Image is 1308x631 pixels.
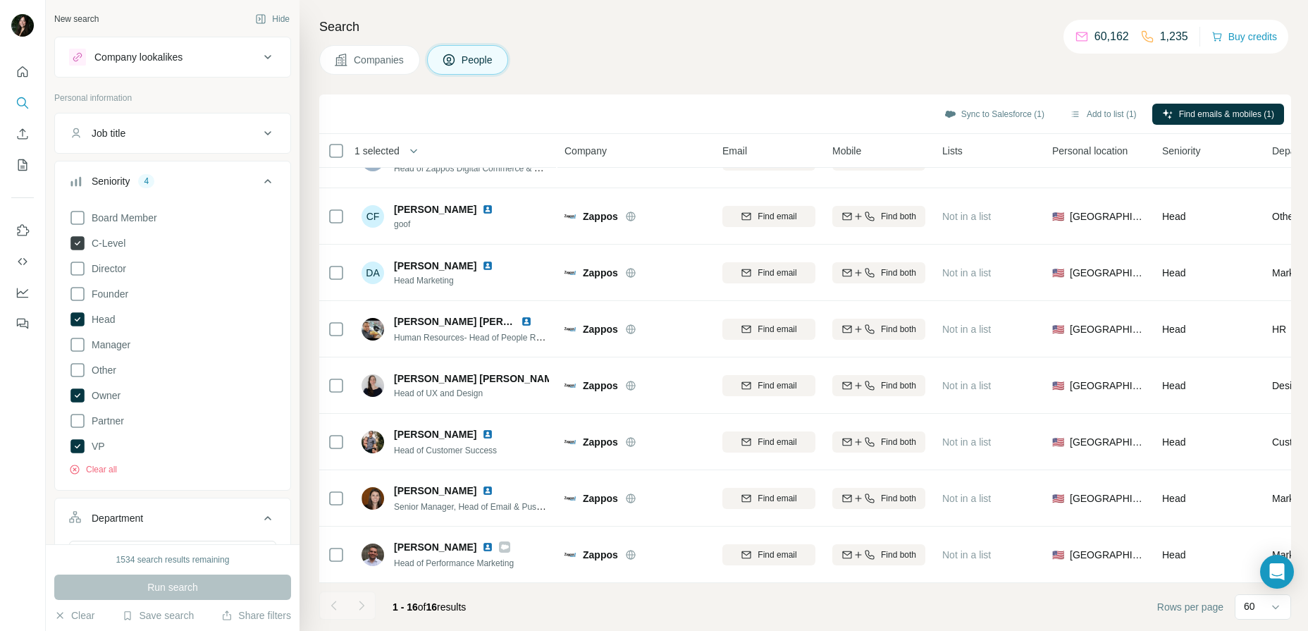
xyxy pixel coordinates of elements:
[86,211,157,225] span: Board Member
[832,544,925,565] button: Find both
[1070,379,1145,393] span: [GEOGRAPHIC_DATA]
[1272,322,1286,336] span: HR
[1211,27,1277,47] button: Buy credits
[758,267,796,279] span: Find email
[11,280,34,305] button: Dashboard
[11,59,34,85] button: Quick start
[354,53,405,67] span: Companies
[564,436,576,448] img: Logo of Zappos
[881,549,916,561] span: Find both
[722,262,815,283] button: Find email
[722,544,815,565] button: Find email
[583,266,618,280] span: Zappos
[583,548,618,562] span: Zappos
[934,104,1054,125] button: Sync to Salesforce (1)
[942,549,991,560] span: Not in a list
[722,144,747,158] span: Email
[1070,491,1145,506] span: [GEOGRAPHIC_DATA]
[942,211,991,222] span: Not in a list
[583,435,618,449] span: Zappos
[86,262,126,276] span: Director
[482,204,493,215] img: LinkedIn logo
[1162,144,1200,158] span: Seniority
[583,491,618,506] span: Zappos
[394,427,476,441] span: [PERSON_NAME]
[86,363,116,377] span: Other
[55,501,290,541] button: Department
[11,218,34,243] button: Use Surfe on LinkedIn
[362,205,384,228] div: CF
[1162,267,1185,278] span: Head
[583,379,618,393] span: Zappos
[722,431,815,453] button: Find email
[482,260,493,271] img: LinkedIn logo
[564,493,576,504] img: Logo of Zappos
[1162,380,1185,391] span: Head
[564,211,576,222] img: Logo of Zappos
[394,218,510,231] span: goof
[86,338,130,352] span: Manager
[55,40,290,74] button: Company lookalikes
[362,318,384,341] img: Avatar
[881,323,916,336] span: Find both
[221,608,291,623] button: Share filters
[86,388,121,403] span: Owner
[462,53,494,67] span: People
[1070,322,1145,336] span: [GEOGRAPHIC_DATA]
[394,372,562,386] span: [PERSON_NAME] [PERSON_NAME]
[832,206,925,227] button: Find both
[832,375,925,396] button: Find both
[758,323,796,336] span: Find email
[354,144,400,158] span: 1 selected
[394,331,565,343] span: Human Resources- Head of People Relations
[881,436,916,448] span: Find both
[1094,28,1129,45] p: 60,162
[564,380,576,391] img: Logo of Zappos
[583,209,618,223] span: Zappos
[92,174,130,188] div: Seniority
[1162,549,1185,560] span: Head
[11,121,34,147] button: Enrich CSV
[942,436,991,448] span: Not in a list
[11,152,34,178] button: My lists
[54,13,99,25] div: New search
[1052,144,1128,158] span: Personal location
[1162,493,1185,504] span: Head
[11,311,34,336] button: Feedback
[521,316,532,327] img: LinkedIn logo
[942,144,963,158] span: Lists
[722,488,815,509] button: Find email
[482,485,493,496] img: LinkedIn logo
[1162,324,1185,335] span: Head
[1070,548,1145,562] span: [GEOGRAPHIC_DATA]
[564,324,576,335] img: Logo of Zappos
[722,206,815,227] button: Find email
[942,493,991,504] span: Not in a list
[11,90,34,116] button: Search
[55,164,290,204] button: Seniority4
[394,202,476,216] span: [PERSON_NAME]
[758,210,796,223] span: Find email
[86,414,124,428] span: Partner
[69,463,117,476] button: Clear all
[832,262,925,283] button: Find both
[11,14,34,37] img: Avatar
[1157,600,1223,614] span: Rows per page
[92,126,125,140] div: Job title
[54,92,291,104] p: Personal information
[362,487,384,510] img: Avatar
[881,379,916,392] span: Find both
[1179,108,1274,121] span: Find emails & mobiles (1)
[245,8,300,30] button: Hide
[1052,266,1064,280] span: 🇺🇸
[319,17,1291,37] h4: Search
[86,312,115,326] span: Head
[426,601,438,613] span: 16
[1052,435,1064,449] span: 🇺🇸
[1070,266,1145,280] span: [GEOGRAPHIC_DATA]
[942,267,991,278] span: Not in a list
[832,144,861,158] span: Mobile
[394,387,549,400] span: Head of UX and Design
[1162,211,1185,222] span: Head
[583,322,618,336] span: Zappos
